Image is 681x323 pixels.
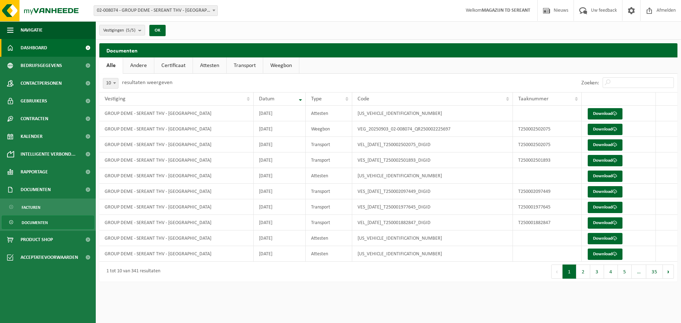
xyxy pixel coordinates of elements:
[99,152,254,168] td: GROUP DEME - SEREANT THV - [GEOGRAPHIC_DATA]
[99,137,254,152] td: GROUP DEME - SEREANT THV - [GEOGRAPHIC_DATA]
[513,137,581,152] td: T250002502075
[576,264,590,279] button: 2
[259,96,275,102] span: Datum
[306,184,352,199] td: Transport
[254,184,306,199] td: [DATE]
[2,200,94,214] a: Facturen
[254,137,306,152] td: [DATE]
[99,106,254,121] td: GROUP DEME - SEREANT THV - [GEOGRAPHIC_DATA]
[513,215,581,230] td: T250001882847
[103,78,118,89] span: 10
[99,230,254,246] td: GROUP DEME - SEREANT THV - [GEOGRAPHIC_DATA]
[21,57,62,74] span: Bedrijfsgegevens
[551,264,563,279] button: Previous
[99,215,254,230] td: GROUP DEME - SEREANT THV - [GEOGRAPHIC_DATA]
[618,264,632,279] button: 5
[99,25,145,35] button: Vestigingen(5/5)
[99,199,254,215] td: GROUP DEME - SEREANT THV - [GEOGRAPHIC_DATA]
[21,163,48,181] span: Rapportage
[588,233,622,244] a: Download
[306,137,352,152] td: Transport
[563,264,576,279] button: 1
[21,145,76,163] span: Intelligente verbond...
[254,215,306,230] td: [DATE]
[513,121,581,137] td: T250002502075
[123,57,154,74] a: Andere
[99,168,254,184] td: GROUP DEME - SEREANT THV - [GEOGRAPHIC_DATA]
[306,246,352,262] td: Attesten
[306,168,352,184] td: Attesten
[103,78,118,88] span: 10
[99,246,254,262] td: GROUP DEME - SEREANT THV - [GEOGRAPHIC_DATA]
[94,5,218,16] span: 02-008074 - GROUP DEME - SEREANT THV - ANTWERPEN
[588,124,622,135] a: Download
[352,184,513,199] td: VES_[DATE]_T250002097449_DIGID
[352,168,513,184] td: [US_VEHICLE_IDENTIFICATION_NUMBER]
[358,96,369,102] span: Code
[126,28,135,33] count: (5/5)
[94,6,217,16] span: 02-008074 - GROUP DEME - SEREANT THV - ANTWERPEN
[632,264,646,279] span: …
[306,230,352,246] td: Attesten
[588,108,622,119] a: Download
[21,92,47,110] span: Gebruikers
[99,184,254,199] td: GROUP DEME - SEREANT THV - [GEOGRAPHIC_DATA]
[588,217,622,229] a: Download
[352,199,513,215] td: VES_[DATE]_T250001977645_DIGID
[149,25,166,36] button: OK
[306,121,352,137] td: Weegbon
[254,168,306,184] td: [DATE]
[2,216,94,229] a: Documenten
[482,8,530,13] strong: MAGAZIJN TD SEREANT
[588,155,622,166] a: Download
[604,264,618,279] button: 4
[518,96,549,102] span: Taaknummer
[306,215,352,230] td: Transport
[254,121,306,137] td: [DATE]
[254,106,306,121] td: [DATE]
[352,121,513,137] td: VEG_20250903_02-008074_QR250002225697
[311,96,322,102] span: Type
[254,230,306,246] td: [DATE]
[254,246,306,262] td: [DATE]
[193,57,226,74] a: Attesten
[21,39,47,57] span: Dashboard
[22,201,40,214] span: Facturen
[588,249,622,260] a: Download
[588,171,622,182] a: Download
[254,199,306,215] td: [DATE]
[306,106,352,121] td: Attesten
[352,106,513,121] td: [US_VEHICLE_IDENTIFICATION_NUMBER]
[21,231,53,249] span: Product Shop
[103,265,160,278] div: 1 tot 10 van 341 resultaten
[646,264,663,279] button: 35
[352,246,513,262] td: [US_VEHICLE_IDENTIFICATION_NUMBER]
[122,80,172,85] label: resultaten weergeven
[352,230,513,246] td: [US_VEHICLE_IDENTIFICATION_NUMBER]
[263,57,299,74] a: Weegbon
[663,264,674,279] button: Next
[103,25,135,36] span: Vestigingen
[513,199,581,215] td: T250001977645
[306,152,352,168] td: Transport
[21,74,62,92] span: Contactpersonen
[588,139,622,151] a: Download
[105,96,126,102] span: Vestiging
[306,199,352,215] td: Transport
[352,137,513,152] td: VEL_[DATE]_T250002502075_DIGID
[21,21,43,39] span: Navigatie
[99,43,677,57] h2: Documenten
[22,216,48,229] span: Documenten
[227,57,263,74] a: Transport
[254,152,306,168] td: [DATE]
[352,152,513,168] td: VES_[DATE]_T250002501893_DIGID
[21,110,48,128] span: Contracten
[352,215,513,230] td: VEL_[DATE]_T250001882847_DIGID
[513,184,581,199] td: T250002097449
[581,80,599,86] label: Zoeken:
[588,202,622,213] a: Download
[590,264,604,279] button: 3
[99,121,254,137] td: GROUP DEME - SEREANT THV - [GEOGRAPHIC_DATA]
[21,249,78,266] span: Acceptatievoorwaarden
[21,128,43,145] span: Kalender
